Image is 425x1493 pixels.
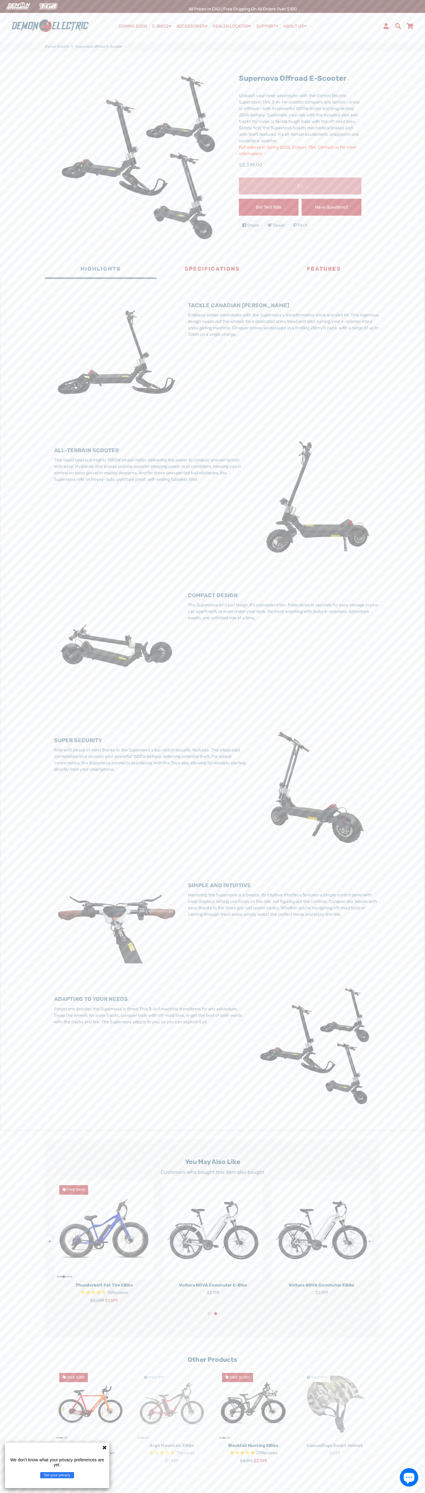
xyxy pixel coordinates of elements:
[240,1458,253,1464] span: $4,199
[311,1375,327,1379] span: Sold Out
[217,1368,289,1440] img: Blacktail Hunting eBike - Demon Electric
[239,145,357,156] span: Full release in Spring 2025. Colours TBA. Contact us for more information!
[67,1188,85,1192] span: Save $400
[281,22,309,31] a: ABOUT US
[54,1158,371,1166] h2: You may also like
[217,1440,289,1464] a: Blacktail Hunting eBike Rated 4.7 out of 5 stars 29 reviews $4,199 $2,999
[176,1450,195,1456] span: 7 reviews
[272,1180,371,1280] img: Voltura NOVA Commuter eBike
[111,1290,128,1295] span: Reviews
[211,22,253,31] a: DEALER LOCATOR
[208,1312,211,1315] button: 1 of 2
[315,1290,328,1295] span: $2,199
[54,1356,371,1363] h2: Other Products
[398,1468,420,1488] inbox-online-store-chat: Shopify online store chat
[54,1180,154,1280] a: Thunderbolt Fat Tire eBike - Demon Electric Save $400
[217,1442,289,1449] p: Blacktail Hunting eBike
[107,1290,128,1295] span: 15 reviews
[188,312,380,338] p: Embrace winter adventures with the Supernova's transformative track and sled kit. This ingenious ...
[188,882,380,889] h3: SIMPLE AND INTUITIVE
[76,44,122,49] span: Supernova Offroad E-Scooter
[54,996,246,1003] h3: ADAPTING TO YOUR NEEDS
[67,1375,84,1379] span: Save $200
[136,1450,208,1457] span: Rated 4.9 out of 5 stars 7 reviews
[40,1472,74,1478] button: Set your privacy
[298,1440,371,1456] a: Camouflage Smart Helmet $249
[163,1282,263,1288] p: Voltura NOVA Commuter e-Bike
[298,223,307,228] span: Pin it
[54,1180,154,1280] img: Thunderbolt Fat Tire eBike - Demon Electric
[239,93,360,143] span: Unleash your inner adventurer with the Demon Electric Supernova! This 3-in-1 e-scooter conquers a...
[188,302,380,309] h3: TACKLE CANADIAN [PERSON_NAME]
[116,22,149,31] a: COMING SOON
[261,1450,278,1456] span: Reviews
[45,261,156,279] button: Highlights
[217,1450,289,1457] span: Rated 4.7 out of 5 stars 29 reviews
[54,1280,154,1304] a: Thunderbolt Fat Tire eBike Rated 4.8 out of 5 stars 15 reviews $2,099 $1,699
[188,892,380,918] p: Mastering the Supernova is a breeze. Its intuitive interface features a simple control panel with...
[136,1368,208,1440] img: Argo Mountain eBike - Demon Electric
[298,1368,371,1440] a: Camouflage Smart Helmet - Demon Electric Sold Out
[150,22,174,31] a: E-BIKES
[188,592,380,599] h3: COMPACT DESIGN
[136,1368,208,1440] a: Argo Mountain eBike - Demon Electric Sold Out
[272,1280,371,1296] a: Voltura NOVA Commuter eBike $2,199
[90,1298,104,1303] span: $2,099
[302,199,361,216] a: Have Questions?
[36,1,61,11] img: TGB Canada
[254,22,280,31] a: SUPPORT
[163,1180,263,1280] img: Voltura NOVA Commuter e-Bike
[54,1282,154,1288] p: Thunderbolt Fat Tire eBike
[255,725,380,850] img: Snow_Scooter_4.png
[329,1450,340,1456] span: $249
[54,1440,127,1464] a: 6ix City eBike Rated 4.8 out of 5 stars 50 reviews $2,099 $1,899
[239,161,262,169] span: $3,399.00
[273,223,285,228] span: Tweet
[54,1442,127,1449] p: 6ix City eBike
[188,602,380,621] p: The Supernova isn't just tough, it's convenient too. Folds down in seconds for easy storage in yo...
[256,1450,278,1456] span: 29 reviews
[268,261,380,279] button: Features
[54,870,179,963] img: 20240322_171213_1_2.png
[3,1,33,11] img: Demon Electric
[178,1450,195,1456] span: Reviews
[165,1458,178,1464] span: $1,499
[54,1006,246,1025] p: Forget one scooter, the Supernova is three! This 3-in-1 machine transforms for any adventure. Swa...
[54,1368,127,1440] img: 6ix City eBike - Demon Electric
[54,1169,371,1176] p: Customers who bought this item also bought
[255,435,380,560] img: Snow_Scooter_3.png
[239,199,299,216] a: Get Test Ride
[189,6,297,12] span: All Prices in CAD | Free shipping on all orders over $100
[136,1442,208,1449] p: Argo Mountain eBike
[298,1368,371,1440] img: Camouflage Smart Helmet - Demon Electric
[136,1440,208,1464] a: Argo Mountain eBike Rated 4.9 out of 5 stars 7 reviews $1,499
[230,1375,250,1379] span: Save $1,200
[272,1282,371,1288] p: Voltura NOVA Commuter eBike
[174,22,210,31] a: ACCESSORIES
[239,74,347,83] a: Supernova Offroad E-Scooter
[54,1368,127,1440] a: 6ix City eBike - Demon Electric Save $200
[163,1280,263,1296] a: Voltura NOVA Commuter e-Bike $2,199
[157,261,268,279] button: Specifications
[54,580,179,705] img: Snow_Scooter_9.png
[247,223,259,228] span: Share
[54,447,246,454] h3: ALL-TERRAIN SCOOTER
[255,984,380,1108] img: Nicolboy.jpg
[7,1457,107,1467] p: We don't know what your privacy preferences are yet.
[54,737,246,744] h3: SUPER SECURITY
[298,1442,371,1449] p: Camouflage Smart Helmet
[54,747,246,773] p: Ride with peace of mind thanks to the Supernova's top-notch security features. The integrated com...
[54,1289,154,1296] span: Rated 4.8 out of 5 stars 15 reviews
[214,1312,217,1315] button: 2 of 2
[105,1298,118,1303] span: $1,699
[9,18,91,34] img: Demon Electric logo
[217,1368,289,1440] a: Blacktail Hunting eBike - Demon Electric Save $1,200
[207,1290,219,1295] span: $2,199
[54,457,246,483] p: This beast boasts a mighty 1500W wheel motor, delivering the power to conquer uneven terrain with...
[54,290,179,415] img: Side_45_Angle_R2LL.jpg
[254,1458,267,1464] span: $2,999
[148,1375,164,1379] span: Sold Out
[45,44,69,49] a: Demon Electric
